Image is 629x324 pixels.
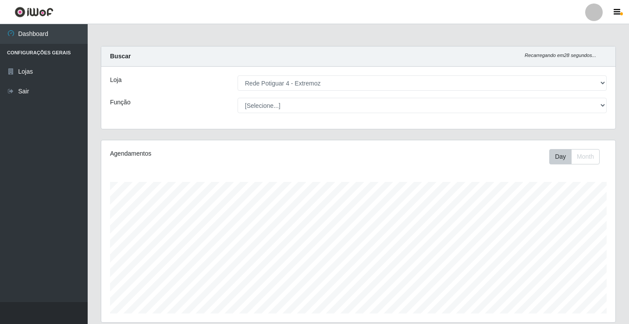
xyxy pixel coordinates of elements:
[549,149,607,164] div: Toolbar with button groups
[110,53,131,60] strong: Buscar
[14,7,53,18] img: CoreUI Logo
[110,98,131,107] label: Função
[110,149,309,158] div: Agendamentos
[549,149,572,164] button: Day
[549,149,600,164] div: First group
[110,75,121,85] label: Loja
[571,149,600,164] button: Month
[525,53,596,58] i: Recarregando em 28 segundos...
